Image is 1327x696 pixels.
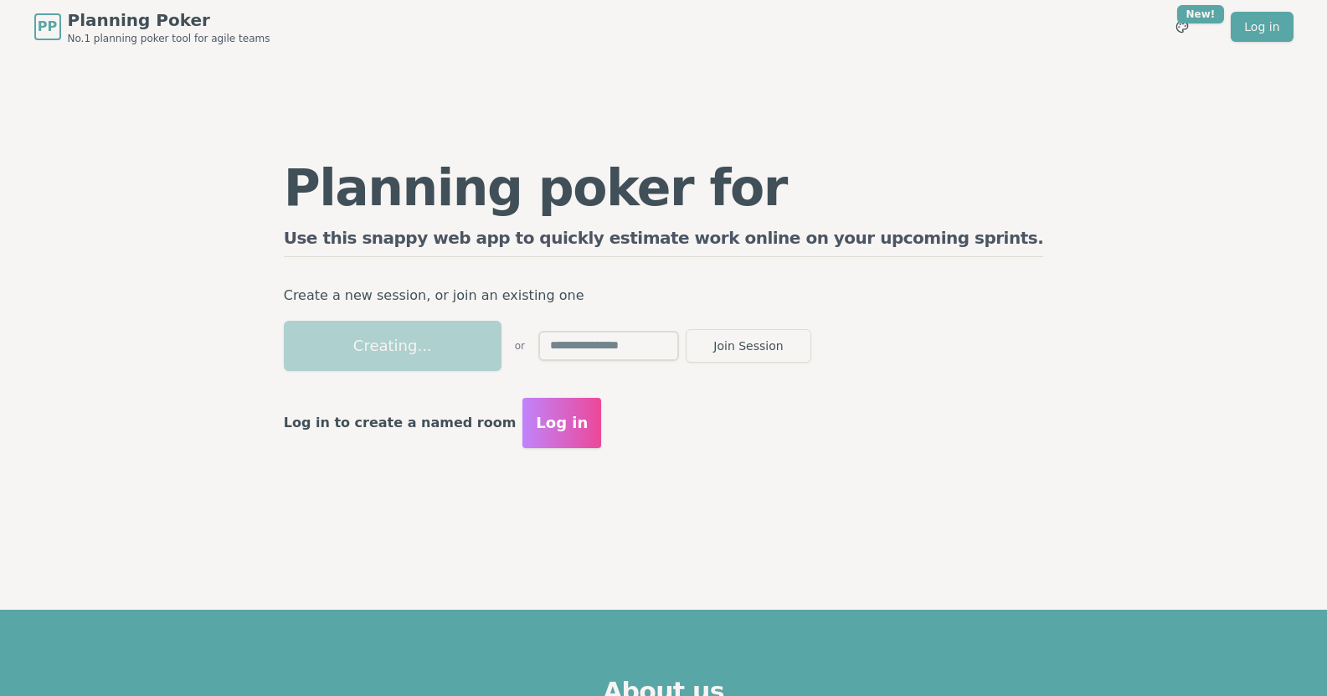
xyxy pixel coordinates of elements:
[68,8,270,32] span: Planning Poker
[34,8,270,45] a: PPPlanning PokerNo.1 planning poker tool for agile teams
[522,398,601,448] button: Log in
[1177,5,1225,23] div: New!
[284,411,517,435] p: Log in to create a named room
[536,411,588,435] span: Log in
[686,329,811,363] button: Join Session
[515,339,525,353] span: or
[284,226,1044,257] h2: Use this snappy web app to quickly estimate work online on your upcoming sprints.
[38,17,57,37] span: PP
[284,162,1044,213] h1: Planning poker for
[1167,12,1197,42] button: New!
[1231,12,1293,42] a: Log in
[284,284,1044,307] p: Create a new session, or join an existing one
[68,32,270,45] span: No.1 planning poker tool for agile teams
